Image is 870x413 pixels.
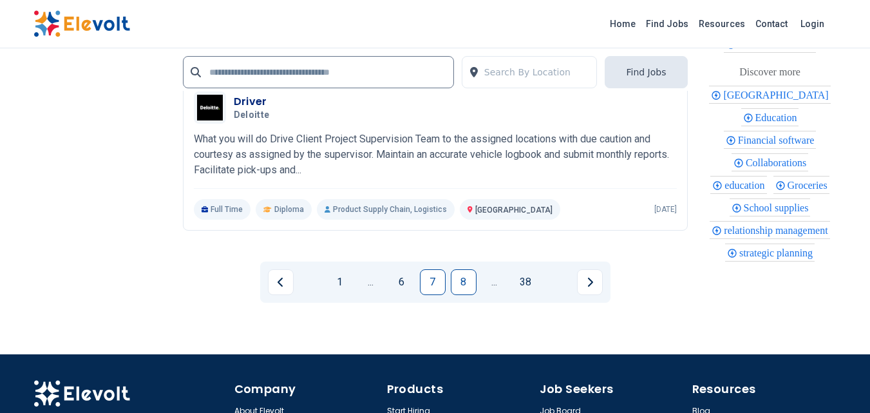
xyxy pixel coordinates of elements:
span: strategic planning [739,247,817,258]
span: education [724,180,768,191]
a: Page 7 is your current page [420,269,446,295]
span: Deloitte [234,110,270,121]
a: Page 1 [327,269,353,295]
a: Jump backward [358,269,384,295]
ul: Pagination [268,269,603,295]
a: Login [793,11,832,37]
span: [GEOGRAPHIC_DATA] [475,206,553,215]
div: School supplies [730,198,811,216]
a: Home [605,14,641,34]
a: Page 38 [513,269,538,295]
div: Education [741,108,799,126]
div: relationship management [710,221,829,239]
span: Collaborations [746,157,810,168]
h3: Driver [234,94,275,110]
div: education [710,176,766,194]
a: Next page [577,269,603,295]
span: relationship management [724,225,831,236]
a: Resources [694,14,750,34]
h4: Job Seekers [540,380,685,398]
span: Education [755,112,801,123]
img: Elevolt [33,10,130,37]
p: Full Time [194,199,251,220]
div: These are topics related to the article that might interest you [739,63,800,81]
div: Nairobi [709,86,830,104]
span: Groceries [788,180,831,191]
iframe: Chat Widget [806,351,870,413]
img: Deloitte [197,95,223,120]
span: [GEOGRAPHIC_DATA] [723,90,832,101]
div: Collaborations [732,153,808,171]
a: Page 8 [451,269,477,295]
a: Find Jobs [641,14,694,34]
h4: Resources [692,380,837,398]
button: Find Jobs [605,56,687,88]
h4: Company [234,380,379,398]
a: DeloitteDriverDeloitteWhat you will do Drive Client Project Supervision Team to the assigned loca... [194,91,677,220]
span: Financial software [738,135,818,146]
h4: Products [387,380,532,398]
div: Financial software [724,131,817,149]
p: What you will do Drive Client Project Supervision Team to the assigned locations with due caution... [194,131,677,178]
a: Previous page [268,269,294,295]
span: School supplies [744,202,813,213]
div: strategic planning [725,244,815,262]
img: Elevolt [33,380,130,407]
a: Contact [750,14,793,34]
a: Page 6 [389,269,415,295]
a: Jump forward [482,269,507,295]
div: Groceries [773,176,829,194]
p: [DATE] [654,204,677,215]
span: Diploma [274,204,304,215]
p: Product Supply Chain, Logistics [317,199,455,220]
